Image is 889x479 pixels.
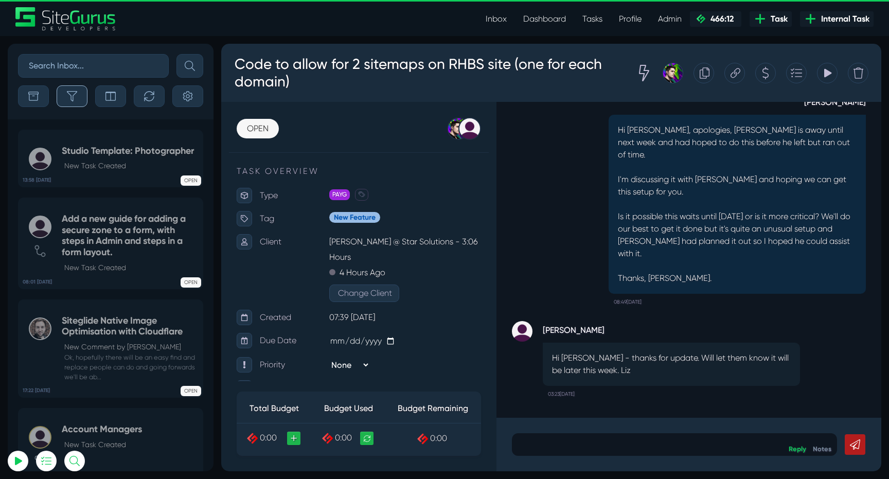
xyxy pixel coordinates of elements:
[592,401,610,409] a: Notes
[139,388,152,401] a: Recalculate Budget Used
[39,190,108,206] p: Client
[62,424,142,435] h5: Account Managers
[64,262,198,273] p: New Task Created
[108,266,260,281] p: 07:39 [DATE]
[39,313,108,329] p: Priority
[23,387,50,395] b: 17:22 [DATE]
[567,401,585,409] a: Reply
[393,250,420,267] small: 08:49[DATE]
[397,80,635,117] p: Hi [PERSON_NAME], apologies, [PERSON_NAME] is away until next week and had hoped to do this befor...
[15,350,91,380] th: Total Budget
[164,350,260,380] th: Budget Remaining
[108,146,129,156] span: PAYG
[750,11,792,27] a: Task
[565,19,585,40] div: Add to Task Drawer
[15,75,58,95] a: OPEN
[13,7,389,51] h3: Code to allow for 2 sitemaps on RHBS site (one for each domain)
[15,7,116,30] img: Sitegurus Logo
[515,9,574,29] a: Dashboard
[108,190,260,221] p: [PERSON_NAME] @ Star Solutions - 3:06 Hours
[62,146,194,157] h5: Studio Template: Photographer
[66,388,79,401] a: +
[767,13,788,25] span: Task
[39,289,108,305] p: Due Date
[477,9,515,29] a: Inbox
[18,130,203,188] a: 13:58 [DATE] Studio Template: PhotographerNew Task Created OPEN
[706,14,734,24] span: 466:12
[15,7,116,30] a: SiteGurus
[574,9,611,29] a: Tasks
[64,342,198,352] p: New Comment by [PERSON_NAME]
[108,168,159,179] span: New Feature
[91,350,164,380] th: Budget Used
[18,299,203,398] a: 17:22 [DATE] Siteglide Native Image Optimisation with CloudflareNew Comment by [PERSON_NAME] Ok, ...
[64,439,142,450] p: New Task Created
[611,9,650,29] a: Profile
[627,19,647,40] div: Delete Task
[62,315,198,338] h5: Siteglide Native Image Optimisation with Cloudflare
[181,386,201,396] span: OPEN
[397,167,635,216] p: Is it possible this waits until [DATE] or is it more critical? We'll do our best to get it done b...
[33,182,147,203] button: Log In
[800,11,874,27] a: Internal Task
[33,121,147,144] input: Email
[431,19,462,40] div: Josh Carter
[322,277,579,293] strong: [PERSON_NAME]
[39,266,108,281] p: Created
[39,144,108,159] p: Type
[18,54,169,78] input: Search Inbox...
[181,277,201,288] span: OPEN
[64,161,194,171] p: New Task Created
[39,389,56,399] span: 0:00
[690,11,741,27] a: 466:12
[15,121,260,134] p: TASK OVERVIEW
[62,352,198,382] small: Ok, hopefully there will be an easy find and replace people can do and going forwards we'll be ab...
[23,278,52,286] b: 08:01 [DATE]
[331,308,570,333] p: Hi [PERSON_NAME] - thanks for update. Will let them know it will be later this week. Liz
[114,389,131,399] span: 0:00
[817,13,869,25] span: Internal Task
[181,175,201,186] span: OPEN
[327,342,353,359] small: 03:23[DATE]
[39,167,108,183] p: Tag
[534,19,555,40] div: Create a Quote
[209,389,226,399] span: 0:00
[39,336,108,352] p: URL
[503,19,524,40] div: Copy this Task URL
[650,9,690,29] a: Admin
[23,176,51,184] b: 13:58 [DATE]
[18,198,203,289] a: 08:01 [DATE] Add a new guide for adding a secure zone to a form, with steps in Admin and steps in...
[118,221,164,237] p: 4 Hours Ago
[397,130,635,154] p: I'm discussing it with [PERSON_NAME] and hoping we can get this setup for you.
[404,19,431,40] div: Expedited
[108,241,178,258] button: Change Client
[62,214,198,258] h5: Add a new guide for adding a secure zone to a form, with steps in Admin and steps in a form layout.
[397,228,635,241] p: Thanks, [PERSON_NAME].
[596,19,616,40] div: View Tracking Items
[472,19,493,40] div: Duplicate this Task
